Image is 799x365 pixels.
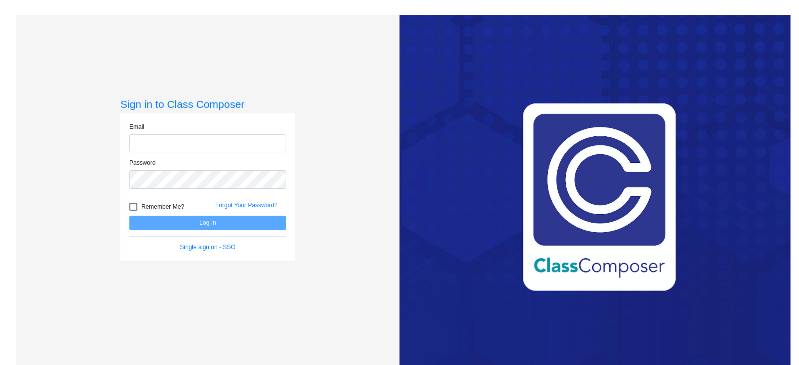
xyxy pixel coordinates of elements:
button: Log In [129,216,286,230]
label: Password [129,158,156,167]
span: Remember Me? [141,201,184,213]
a: Single sign on - SSO [180,244,235,251]
label: Email [129,122,144,131]
a: Forgot Your Password? [215,202,278,209]
h3: Sign in to Class Composer [120,98,295,110]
